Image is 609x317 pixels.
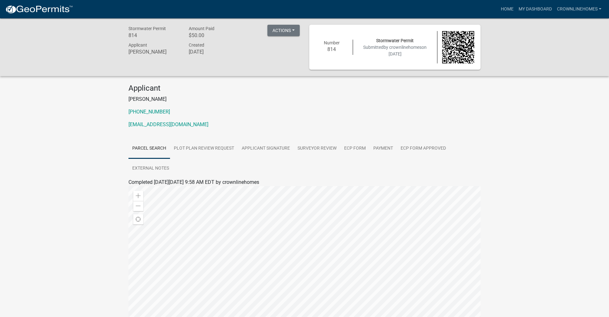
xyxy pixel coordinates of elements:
span: Applicant [128,42,147,48]
a: crownlinehomes [554,3,604,15]
h6: [DATE] [189,49,239,55]
button: Actions [267,25,300,36]
span: Number [324,40,340,45]
a: Home [498,3,516,15]
a: ECP Form Approved [397,139,450,159]
h6: $50.00 [189,32,239,38]
a: My Dashboard [516,3,554,15]
a: Payment [370,139,397,159]
span: Amount Paid [189,26,214,31]
h6: 814 [128,32,179,38]
a: Applicant Signature [238,139,294,159]
span: Completed [DATE][DATE] 9:58 AM EDT by crownlinehomes [128,179,259,185]
a: Parcel search [128,139,170,159]
h6: [PERSON_NAME] [128,49,179,55]
a: [EMAIL_ADDRESS][DOMAIN_NAME] [128,121,208,127]
div: Zoom in [133,191,143,201]
a: [PHONE_NUMBER] [128,109,170,115]
a: Plot Plan Review Request [170,139,238,159]
span: Stormwater Permit [376,38,414,43]
div: Zoom out [133,201,143,211]
span: Stormwater Permit [128,26,166,31]
span: Created [189,42,204,48]
span: Submitted on [DATE] [363,45,427,56]
h4: Applicant [128,84,481,93]
h6: 814 [316,46,348,52]
span: by crownlinehomes [383,45,422,50]
p: [PERSON_NAME] [128,95,481,103]
a: ECP Form [340,139,370,159]
a: Surveyor Review [294,139,340,159]
div: Find my location [133,214,143,224]
img: QR code [442,31,475,63]
a: External Notes [128,158,173,179]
